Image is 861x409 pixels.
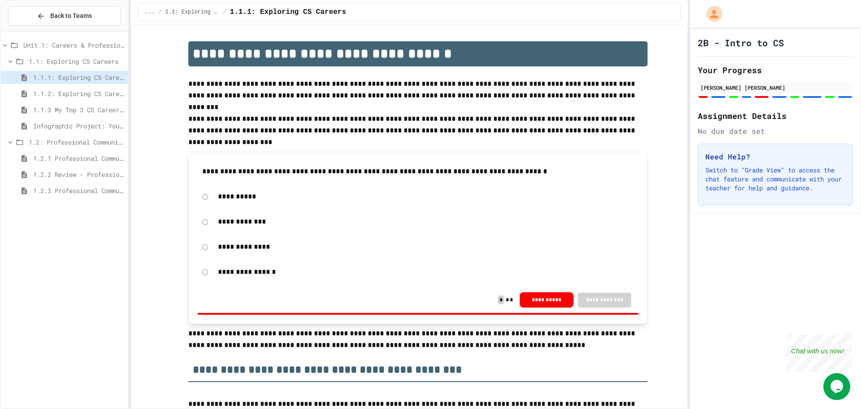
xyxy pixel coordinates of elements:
[145,9,155,16] span: ...
[698,110,853,122] h2: Assignment Details
[823,373,852,400] iframe: chat widget
[698,64,853,76] h2: Your Progress
[33,89,124,98] span: 1.1.2: Exploring CS Careers - Review
[223,9,226,16] span: /
[230,7,346,18] span: 1.1.1: Exploring CS Careers
[787,334,852,372] iframe: chat widget
[29,57,124,66] span: 1.1: Exploring CS Careers
[165,9,220,16] span: 1.1: Exploring CS Careers
[698,126,853,136] div: No due date set
[33,73,124,82] span: 1.1.1: Exploring CS Careers
[158,9,161,16] span: /
[33,105,124,114] span: 1.1.3 My Top 3 CS Careers!
[29,137,124,147] span: 1.2: Professional Communication
[700,84,850,92] div: [PERSON_NAME] [PERSON_NAME]
[23,40,124,50] span: Unit 1: Careers & Professionalism
[33,186,124,195] span: 1.2.3 Professional Communication Challenge
[8,6,121,26] button: Back to Teams
[705,166,845,193] p: Switch to "Grade View" to access the chat feature and communicate with your teacher for help and ...
[697,4,725,24] div: My Account
[705,151,845,162] h3: Need Help?
[33,154,124,163] span: 1.2.1 Professional Communication
[698,36,784,49] h1: 2B - Intro to CS
[50,11,92,21] span: Back to Teams
[33,170,124,179] span: 1.2.2 Review - Professional Communication
[33,121,124,131] span: Infographic Project: Your favorite CS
